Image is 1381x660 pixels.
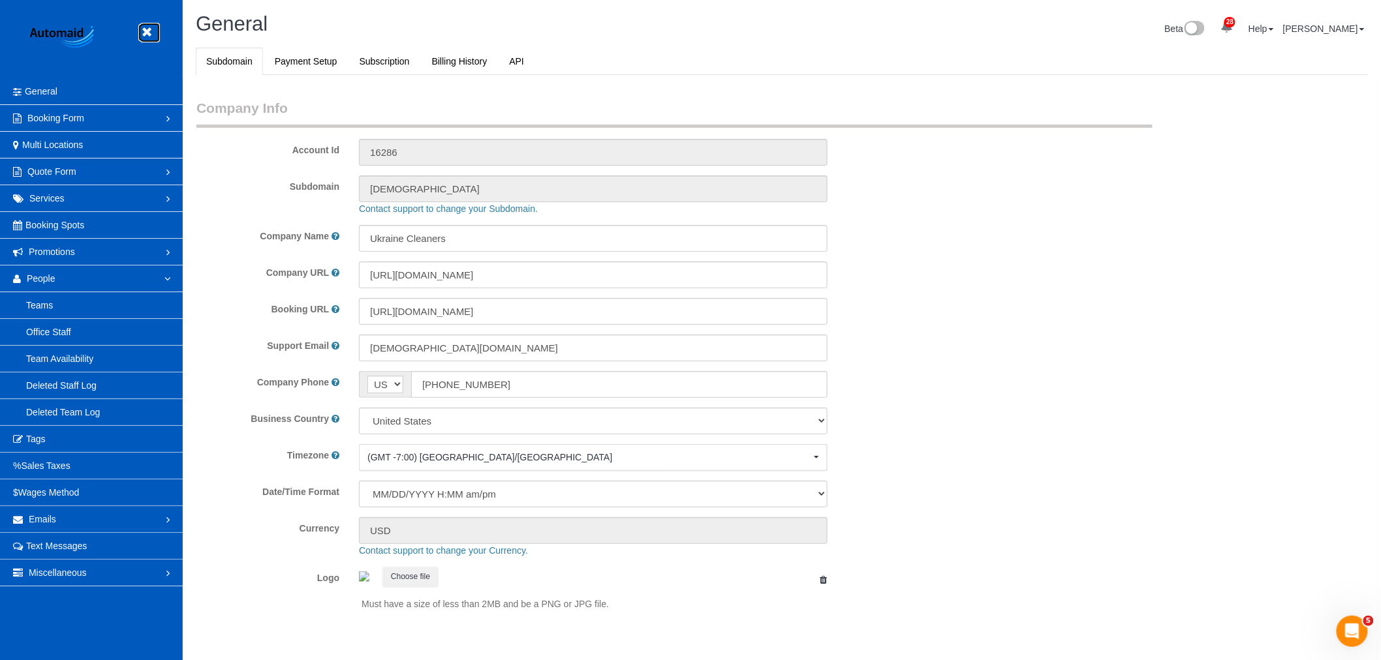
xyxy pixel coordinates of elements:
legend: Company Info [196,98,1153,128]
span: Miscellaneous [29,567,87,578]
button: Choose file [382,567,439,587]
button: (GMT -7:00) [GEOGRAPHIC_DATA]/[GEOGRAPHIC_DATA] [359,444,828,471]
div: Contact support to change your Subdomain. [349,202,1325,215]
span: Wages Method [18,487,80,498]
span: (GMT -7:00) [GEOGRAPHIC_DATA]/[GEOGRAPHIC_DATA] [367,451,811,464]
img: New interface [1183,21,1205,38]
label: Subdomain [187,175,349,193]
label: Support Email [267,339,329,352]
p: Must have a size of less than 2MB and be a PNG or JPG file. [362,597,828,610]
img: Automaid Logo [23,23,104,52]
label: Company Name [260,230,329,243]
input: Phone [411,371,828,398]
a: Subdomain [196,48,263,75]
span: Multi Locations [22,140,83,150]
span: Tags [26,434,46,444]
img: 8198af147c7ec167676e918a74526ec6ddc48321.png [359,571,369,582]
label: Company Phone [257,376,329,389]
span: General [196,12,268,35]
label: Account Id [187,139,349,157]
span: Text Messages [26,541,87,551]
div: Contact support to change your Currency. [349,544,1325,557]
label: Date/Time Format [187,481,349,498]
span: Emails [29,514,56,524]
a: API [499,48,535,75]
label: Logo [187,567,349,584]
span: Booking Spots [25,220,84,230]
span: General [25,86,57,97]
label: Company URL [266,266,329,279]
a: [PERSON_NAME] [1283,23,1365,34]
label: Business Country [251,412,329,425]
a: Beta [1165,23,1205,34]
span: Quote Form [27,166,76,177]
span: 28 [1224,17,1235,27]
label: Timezone [287,449,329,462]
span: Booking Form [27,113,84,123]
span: People [27,273,55,284]
span: Sales Taxes [21,460,70,471]
iframe: Intercom live chat [1337,616,1368,647]
label: Currency [187,517,349,535]
span: Services [29,193,65,203]
span: 5 [1363,616,1374,626]
a: Billing History [422,48,498,75]
a: Help [1249,23,1274,34]
span: Promotions [29,247,75,257]
a: Payment Setup [264,48,348,75]
label: Booking URL [272,303,330,316]
a: Subscription [349,48,420,75]
ol: Choose Timezone [359,444,828,471]
a: 28 [1214,13,1239,42]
